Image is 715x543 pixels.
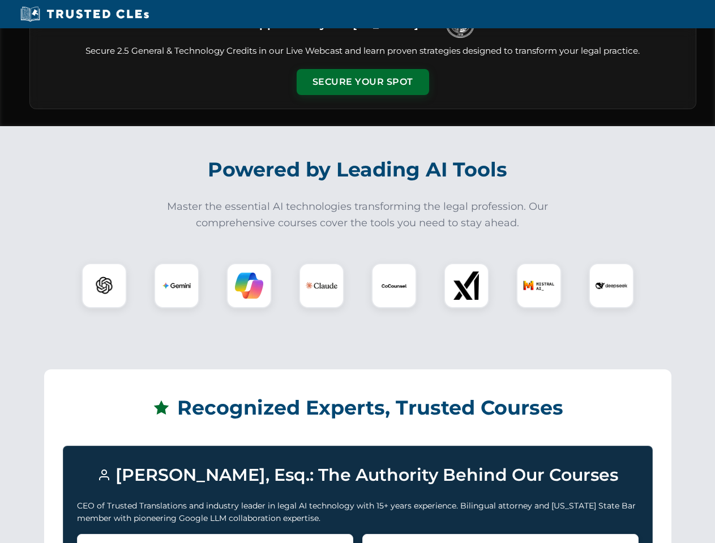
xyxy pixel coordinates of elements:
[589,263,634,308] div: DeepSeek
[154,263,199,308] div: Gemini
[444,263,489,308] div: xAI
[82,263,127,308] div: ChatGPT
[297,69,429,95] button: Secure Your Spot
[226,263,272,308] div: Copilot
[452,271,481,300] img: xAI Logo
[596,270,627,301] img: DeepSeek Logo
[516,263,562,308] div: Mistral AI
[44,150,671,189] h2: Powered by Leading AI Tools
[235,271,263,300] img: Copilot Logo
[44,45,682,58] p: Secure 2.5 General & Technology Credits in our Live Webcast and learn proven strategies designed ...
[162,271,191,300] img: Gemini Logo
[77,499,639,525] p: CEO of Trusted Translations and industry leader in legal AI technology with 15+ years experience....
[299,263,344,308] div: Claude
[63,388,653,428] h2: Recognized Experts, Trusted Courses
[523,270,555,301] img: Mistral AI Logo
[380,271,408,300] img: CoCounsel Logo
[306,270,337,301] img: Claude Logo
[371,263,417,308] div: CoCounsel
[88,269,121,302] img: ChatGPT Logo
[160,199,556,231] p: Master the essential AI technologies transforming the legal profession. Our comprehensive courses...
[77,460,639,490] h3: [PERSON_NAME], Esq.: The Authority Behind Our Courses
[17,6,152,23] img: Trusted CLEs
